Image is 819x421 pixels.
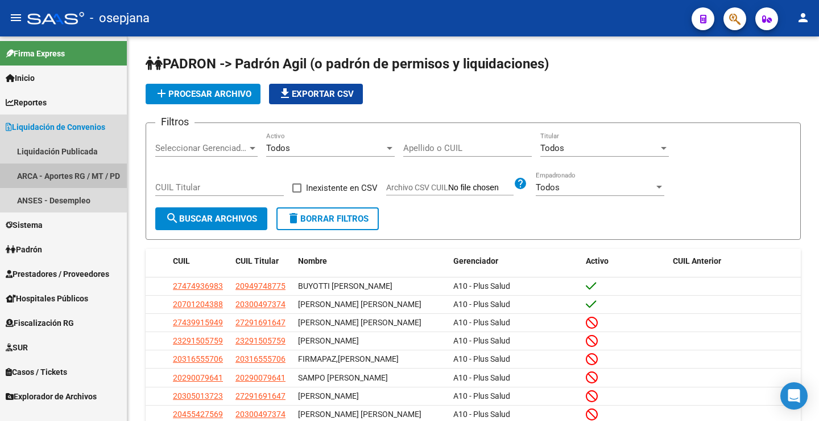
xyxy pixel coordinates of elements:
[155,89,251,99] span: Procesar archivo
[780,382,808,410] div: Open Intercom Messenger
[276,207,379,230] button: Borrar Filtros
[453,256,498,265] span: Gerenciador
[235,354,286,363] span: 20316555706
[453,391,510,400] span: A10 - Plus Salud
[581,249,668,273] datatable-header-cell: Activo
[173,300,223,309] span: 20701204388
[6,72,35,84] span: Inicio
[298,281,392,291] span: BUYOTTI [PERSON_NAME]
[287,211,300,225] mat-icon: delete
[6,366,67,378] span: Casos / Tickets
[448,183,514,193] input: Archivo CSV CUIL
[235,281,286,291] span: 20949748775
[155,114,195,130] h3: Filtros
[235,373,286,382] span: 20290079641
[453,373,510,382] span: A10 - Plus Salud
[235,318,286,327] span: 27291691647
[453,336,510,345] span: A10 - Plus Salud
[673,256,721,265] span: CUIL Anterior
[269,84,363,104] button: Exportar CSV
[166,211,179,225] mat-icon: search
[146,84,260,104] button: Procesar archivo
[90,6,150,31] span: - osepjana
[173,336,223,345] span: 23291505759
[146,56,549,72] span: PADRON -> Padrón Agil (o padrón de permisos y liquidaciones)
[586,256,609,265] span: Activo
[796,11,810,24] mat-icon: person
[173,318,223,327] span: 27439915949
[298,391,359,400] span: [PERSON_NAME]
[235,256,279,265] span: CUIL Titular
[668,249,801,273] datatable-header-cell: CUIL Anterior
[155,143,247,153] span: Seleccionar Gerenciador
[6,47,65,60] span: Firma Express
[453,300,510,309] span: A10 - Plus Salud
[6,317,74,329] span: Fiscalización RG
[293,249,449,273] datatable-header-cell: Nombre
[298,256,327,265] span: Nombre
[287,214,369,224] span: Borrar Filtros
[235,410,286,419] span: 20300497374
[173,373,223,382] span: 20290079641
[306,181,378,195] span: Inexistente en CSV
[453,410,510,419] span: A10 - Plus Salud
[298,336,359,345] span: [PERSON_NAME]
[231,249,293,273] datatable-header-cell: CUIL Titular
[298,354,399,363] span: FIRMAPAZ,[PERSON_NAME]
[6,341,28,354] span: SUR
[155,207,267,230] button: Buscar Archivos
[6,219,43,231] span: Sistema
[449,249,581,273] datatable-header-cell: Gerenciador
[173,281,223,291] span: 27474936983
[166,214,257,224] span: Buscar Archivos
[235,391,286,400] span: 27291691647
[453,318,510,327] span: A10 - Plus Salud
[6,96,47,109] span: Reportes
[6,243,42,256] span: Padrón
[235,336,286,345] span: 23291505759
[278,89,354,99] span: Exportar CSV
[386,183,448,192] span: Archivo CSV CUIL
[453,281,510,291] span: A10 - Plus Salud
[6,390,97,403] span: Explorador de Archivos
[235,300,286,309] span: 20300497374
[173,256,190,265] span: CUIL
[173,354,223,363] span: 20316555706
[298,300,421,309] span: [PERSON_NAME] [PERSON_NAME]
[540,143,564,153] span: Todos
[266,143,290,153] span: Todos
[6,121,105,133] span: Liquidación de Convenios
[298,318,421,327] span: [PERSON_NAME] [PERSON_NAME]
[514,177,527,190] mat-icon: help
[6,292,88,305] span: Hospitales Públicos
[173,410,223,419] span: 20455427569
[9,11,23,24] mat-icon: menu
[278,87,292,100] mat-icon: file_download
[453,354,510,363] span: A10 - Plus Salud
[168,249,231,273] datatable-header-cell: CUIL
[155,87,168,100] mat-icon: add
[6,268,109,280] span: Prestadores / Proveedores
[536,182,560,193] span: Todos
[173,391,223,400] span: 20305013723
[298,373,388,382] span: SAMPO [PERSON_NAME]
[298,410,421,419] span: [PERSON_NAME] [PERSON_NAME]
